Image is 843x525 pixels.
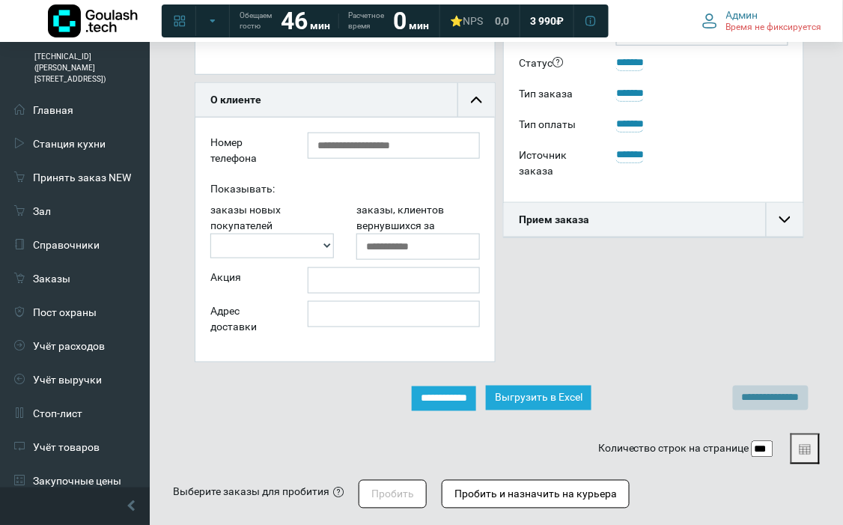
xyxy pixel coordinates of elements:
span: Расчетное время [348,10,384,31]
span: 0,0 [495,14,509,28]
div: Акция [199,267,296,294]
span: 3 990 [530,14,556,28]
span: ₽ [556,14,564,28]
a: 3 990 ₽ [521,7,573,34]
strong: 46 [281,7,308,35]
div: ⭐ [450,14,483,28]
div: Тип заказа [508,84,605,107]
div: Статус [508,53,605,76]
button: Админ Время не фиксируется [693,5,831,37]
span: Время не фиксируется [726,22,822,34]
div: Тип оплаты [508,115,605,138]
span: мин [409,19,429,31]
a: ⭐NPS 0,0 [441,7,518,34]
span: мин [310,19,330,31]
a: Обещаем гостю 46 мин Расчетное время 0 мин [231,7,438,34]
div: Показывать: [199,179,491,202]
div: Адрес доставки [199,301,296,340]
div: заказы, клиентов вернувшихся за [345,202,491,260]
img: Логотип компании Goulash.tech [48,4,138,37]
img: collapse [471,94,482,106]
div: Номер телефона [199,133,296,172]
div: Выберите заказы для пробития [173,485,329,500]
strong: 0 [393,7,407,35]
img: collapse [779,214,791,225]
div: заказы новых покупателей [199,202,345,260]
span: NPS [463,15,483,27]
span: Админ [726,8,758,22]
button: Выгрузить в Excel [486,386,591,410]
b: Прием заказа [519,213,589,225]
label: Количество строк на странице [598,441,749,457]
div: Источник заказа [508,145,605,184]
button: Пробить и назначить на курьера [442,480,630,509]
b: О клиенте [210,94,261,106]
span: Обещаем гостю [240,10,272,31]
button: Пробить [359,480,427,509]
